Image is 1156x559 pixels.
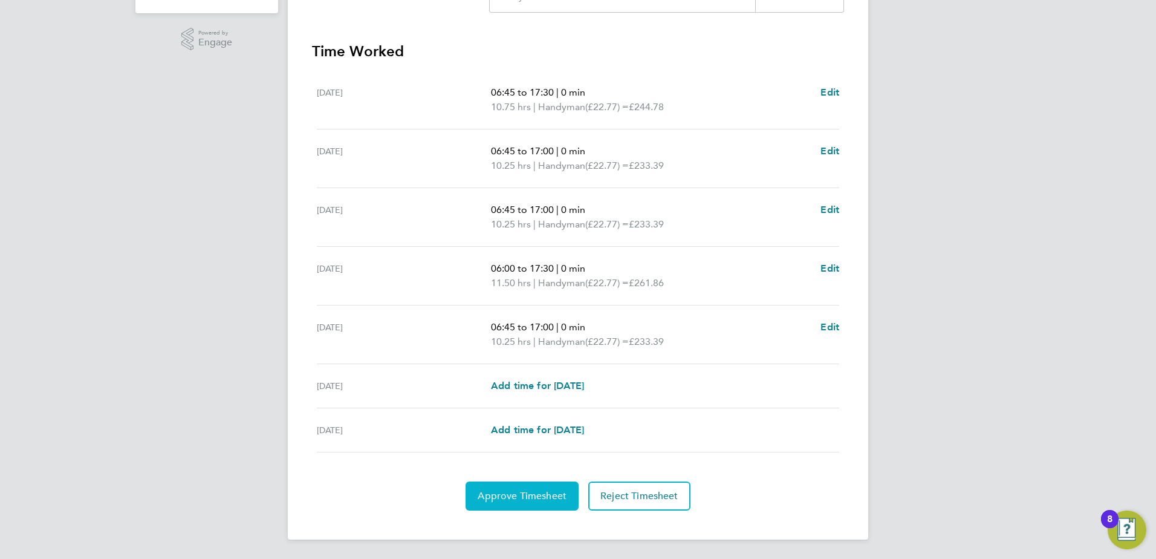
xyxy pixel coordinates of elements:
span: 10.25 hrs [491,160,531,171]
span: £233.39 [629,218,664,230]
span: (£22.77) = [585,160,629,171]
span: | [533,336,536,347]
span: | [556,145,559,157]
span: Add time for [DATE] [491,380,584,391]
span: (£22.77) = [585,218,629,230]
span: Approve Timesheet [478,490,567,502]
span: Edit [820,204,839,215]
a: Edit [820,203,839,217]
span: | [556,87,559,98]
a: Add time for [DATE] [491,379,584,393]
span: | [533,277,536,289]
span: 0 min [561,87,585,98]
div: [DATE] [317,144,491,173]
a: Edit [820,85,839,100]
span: Handyman [538,100,585,114]
span: 06:45 to 17:00 [491,145,554,157]
span: Handyman [538,159,585,173]
span: Edit [820,145,839,157]
span: | [556,204,559,215]
span: 0 min [561,321,585,333]
span: (£22.77) = [585,101,629,113]
span: (£22.77) = [585,277,629,289]
span: 06:45 to 17:00 [491,321,554,333]
h3: Time Worked [312,42,844,61]
span: Edit [820,263,839,274]
span: 11.50 hrs [491,277,531,289]
span: | [533,218,536,230]
span: | [556,321,559,333]
span: £244.78 [629,101,664,113]
div: [DATE] [317,379,491,393]
div: [DATE] [317,203,491,232]
span: 06:45 to 17:30 [491,87,554,98]
span: £261.86 [629,277,664,289]
a: Edit [820,261,839,276]
span: 0 min [561,145,585,157]
span: Edit [820,87,839,98]
span: 10.25 hrs [491,336,531,347]
a: Edit [820,144,839,159]
span: Reject Timesheet [600,490,678,502]
div: 8 [1107,519,1112,535]
span: | [533,101,536,113]
span: | [556,263,559,274]
div: [DATE] [317,85,491,114]
a: Add time for [DATE] [491,423,584,437]
span: Handyman [538,217,585,232]
span: Powered by [198,28,232,38]
div: [DATE] [317,423,491,437]
div: [DATE] [317,320,491,349]
span: £233.39 [629,160,664,171]
a: Powered byEngage [181,28,233,51]
button: Open Resource Center, 8 new notifications [1108,511,1146,549]
span: Edit [820,321,839,333]
button: Approve Timesheet [466,482,579,511]
span: (£22.77) = [585,336,629,347]
span: | [533,160,536,171]
span: 10.75 hrs [491,101,531,113]
span: Handyman [538,276,585,290]
span: £233.39 [629,336,664,347]
span: 06:45 to 17:00 [491,204,554,215]
button: Reject Timesheet [588,482,690,511]
span: Engage [198,38,232,48]
span: 06:00 to 17:30 [491,263,554,274]
span: Add time for [DATE] [491,424,584,436]
span: 10.25 hrs [491,218,531,230]
a: Edit [820,320,839,335]
span: 0 min [561,204,585,215]
span: Handyman [538,335,585,349]
span: 0 min [561,263,585,274]
div: [DATE] [317,261,491,290]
